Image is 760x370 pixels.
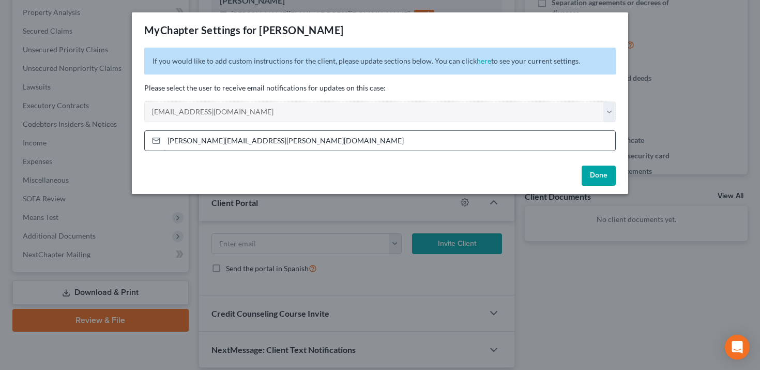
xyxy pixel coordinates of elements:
[164,131,615,151] input: Enter email...
[144,23,343,37] div: MyChapter Settings for [PERSON_NAME]
[153,56,433,65] span: If you would like to add custom instructions for the client, please update sections below.
[435,56,580,65] span: You can click to see your current settings.
[477,56,491,65] a: here
[144,83,616,93] p: Please select the user to receive email notifications for updates on this case:
[582,166,616,186] button: Done
[725,335,750,360] div: Open Intercom Messenger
